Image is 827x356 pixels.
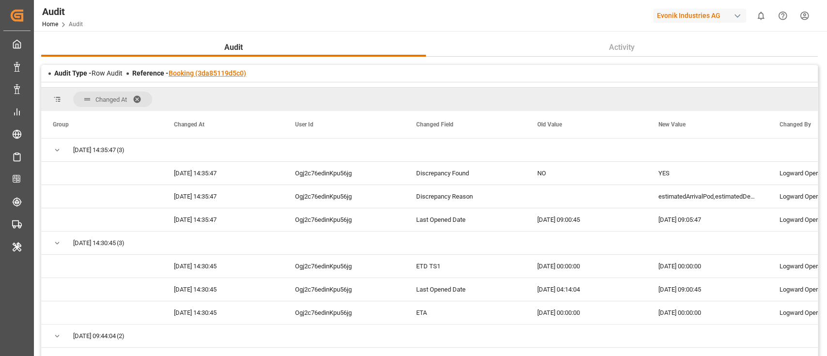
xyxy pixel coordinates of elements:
div: Discrepancy Found [405,162,526,185]
div: [DATE] 14:35:47 [162,185,283,208]
div: Ogj2c76edinKpu56jg [283,208,405,231]
button: Help Center [772,5,794,27]
button: Evonik Industries AG [653,6,750,25]
span: Changed By [780,121,811,128]
div: Ogj2c76edinKpu56jg [283,255,405,278]
span: Changed Field [416,121,453,128]
div: Last Opened Date [405,208,526,231]
span: [DATE] 14:30:45 [73,232,116,254]
span: (3) [117,232,125,254]
span: (3) [117,139,125,161]
div: [DATE] 00:00:00 [647,301,768,324]
div: [DATE] 14:30:45 [162,301,283,324]
span: Group [53,121,69,128]
div: Discrepancy Reason [405,185,526,208]
span: Activity [605,42,639,53]
div: Row Audit [54,68,123,78]
div: [DATE] 04:14:04 [526,278,647,301]
span: (2) [117,325,125,347]
a: Booking (3da85119d5c0) [169,69,246,77]
div: [DATE] 14:30:45 [162,278,283,301]
span: Audit [220,42,247,53]
div: ETA [405,301,526,324]
span: Audit Type - [54,69,92,77]
button: Activity [426,38,818,57]
div: Ogj2c76edinKpu56jg [283,301,405,324]
button: Audit [41,38,426,57]
a: Home [42,21,58,28]
button: show 0 new notifications [750,5,772,27]
div: [DATE] 09:05:47 [647,208,768,231]
div: [DATE] 09:00:45 [647,278,768,301]
div: [DATE] 00:00:00 [526,255,647,278]
span: Changed At [95,96,127,103]
div: [DATE] 00:00:00 [526,301,647,324]
span: Reference - [132,69,246,77]
div: NO [526,162,647,185]
div: Evonik Industries AG [653,9,746,23]
div: [DATE] 00:00:00 [647,255,768,278]
span: Changed At [174,121,204,128]
div: ETD TS1 [405,255,526,278]
div: [DATE] 14:35:47 [162,162,283,185]
div: Last Opened Date [405,278,526,301]
span: New Value [658,121,686,128]
span: User Id [295,121,313,128]
div: Ogj2c76edinKpu56jg [283,162,405,185]
span: [DATE] 09:44:04 [73,325,116,347]
div: [DATE] 09:00:45 [526,208,647,231]
div: Ogj2c76edinKpu56jg [283,278,405,301]
div: Audit [42,4,83,19]
div: estimatedArrivalPod,estimatedDepartureTsp1 [647,185,768,208]
div: [DATE] 14:30:45 [162,255,283,278]
div: [DATE] 14:35:47 [162,208,283,231]
div: YES [647,162,768,185]
span: [DATE] 14:35:47 [73,139,116,161]
div: Ogj2c76edinKpu56jg [283,185,405,208]
span: Old Value [537,121,562,128]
